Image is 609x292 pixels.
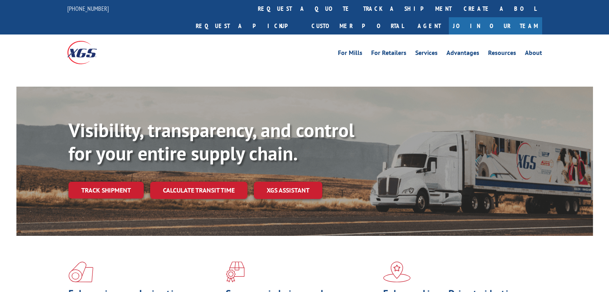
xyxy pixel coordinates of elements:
[410,17,449,34] a: Agent
[254,182,322,199] a: XGS ASSISTANT
[488,50,516,59] a: Resources
[525,50,542,59] a: About
[306,17,410,34] a: Customer Portal
[150,182,247,199] a: Calculate transit time
[449,17,542,34] a: Join Our Team
[338,50,362,59] a: For Mills
[68,182,144,199] a: Track shipment
[383,262,411,282] img: xgs-icon-flagship-distribution-model-red
[446,50,479,59] a: Advantages
[67,4,109,12] a: [PHONE_NUMBER]
[226,262,245,282] img: xgs-icon-focused-on-flooring-red
[371,50,406,59] a: For Retailers
[415,50,438,59] a: Services
[68,262,93,282] img: xgs-icon-total-supply-chain-intelligence-red
[68,118,354,166] b: Visibility, transparency, and control for your entire supply chain.
[190,17,306,34] a: Request a pickup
